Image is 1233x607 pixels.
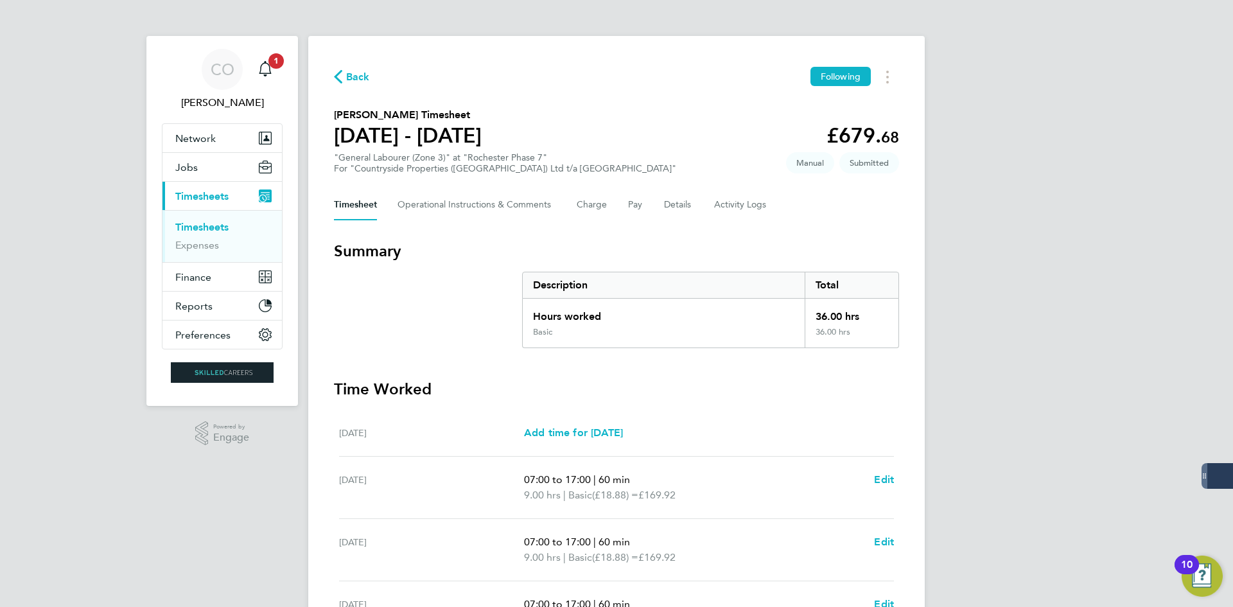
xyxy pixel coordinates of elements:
[339,472,524,503] div: [DATE]
[568,488,592,503] span: Basic
[881,128,899,146] span: 68
[162,292,282,320] button: Reports
[175,132,216,145] span: Network
[874,534,894,550] a: Edit
[522,272,899,348] div: Summary
[171,362,274,383] img: skilledcareers-logo-retina.png
[334,152,676,174] div: "General Labourer (Zone 3)" at "Rochester Phase 7"
[563,551,566,563] span: |
[533,327,552,337] div: Basic
[592,489,638,501] span: (£18.88) =
[346,69,370,85] span: Back
[805,299,898,327] div: 36.00 hrs
[334,379,899,400] h3: Time Worked
[593,473,596,486] span: |
[175,329,231,341] span: Preferences
[805,272,898,298] div: Total
[599,473,630,486] span: 60 min
[175,300,213,312] span: Reports
[162,263,282,291] button: Finance
[524,551,561,563] span: 9.00 hrs
[638,551,676,563] span: £169.92
[398,189,556,220] button: Operational Instructions & Comments
[568,550,592,565] span: Basic
[162,153,282,181] button: Jobs
[334,241,899,261] h3: Summary
[874,473,894,486] span: Edit
[334,189,377,220] button: Timesheet
[805,327,898,347] div: 36.00 hrs
[821,71,861,82] span: Following
[1181,565,1193,581] div: 10
[874,536,894,548] span: Edit
[664,189,694,220] button: Details
[592,551,638,563] span: (£18.88) =
[786,152,834,173] span: This timesheet was manually created.
[334,69,370,85] button: Back
[175,221,229,233] a: Timesheets
[175,271,211,283] span: Finance
[593,536,596,548] span: |
[714,189,768,220] button: Activity Logs
[826,123,899,148] app-decimal: £679.
[162,95,283,110] span: Craig O'Donovan
[162,362,283,383] a: Go to home page
[162,182,282,210] button: Timesheets
[146,36,298,406] nav: Main navigation
[213,432,249,443] span: Engage
[563,489,566,501] span: |
[334,163,676,174] div: For "Countryside Properties ([GEOGRAPHIC_DATA]) Ltd t/a [GEOGRAPHIC_DATA]"
[524,425,623,441] a: Add time for [DATE]
[638,489,676,501] span: £169.92
[339,534,524,565] div: [DATE]
[175,239,219,251] a: Expenses
[162,210,282,262] div: Timesheets
[213,421,249,432] span: Powered by
[628,189,643,220] button: Pay
[839,152,899,173] span: This timesheet is Submitted.
[599,536,630,548] span: 60 min
[195,421,250,446] a: Powered byEngage
[268,53,284,69] span: 1
[524,536,591,548] span: 07:00 to 17:00
[211,61,234,78] span: CO
[810,67,871,86] button: Following
[334,107,482,123] h2: [PERSON_NAME] Timesheet
[524,473,591,486] span: 07:00 to 17:00
[524,489,561,501] span: 9.00 hrs
[523,299,805,327] div: Hours worked
[876,67,899,87] button: Timesheets Menu
[175,190,229,202] span: Timesheets
[162,321,282,349] button: Preferences
[162,49,283,110] a: CO[PERSON_NAME]
[524,427,623,439] span: Add time for [DATE]
[874,472,894,488] a: Edit
[1182,556,1223,597] button: Open Resource Center, 10 new notifications
[577,189,608,220] button: Charge
[175,161,198,173] span: Jobs
[334,123,482,148] h1: [DATE] - [DATE]
[523,272,805,298] div: Description
[339,425,524,441] div: [DATE]
[252,49,278,90] a: 1
[162,124,282,152] button: Network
